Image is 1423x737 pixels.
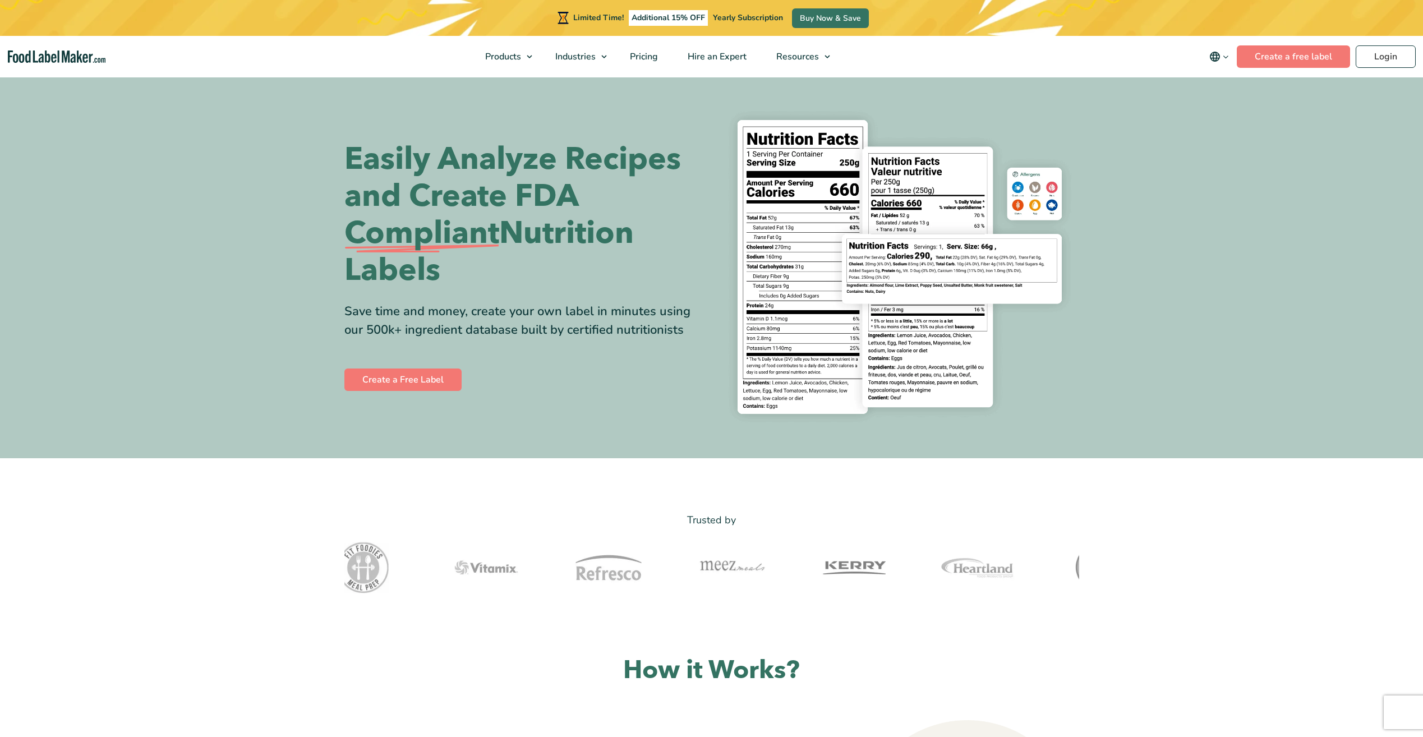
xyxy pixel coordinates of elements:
[344,512,1079,528] p: Trusted by
[482,50,522,63] span: Products
[792,8,869,28] a: Buy Now & Save
[773,50,820,63] span: Resources
[344,141,703,289] h1: Easily Analyze Recipes and Create FDA Nutrition Labels
[713,12,783,23] span: Yearly Subscription
[627,50,659,63] span: Pricing
[344,302,703,339] div: Save time and money, create your own label in minutes using our 500k+ ingredient database built b...
[552,50,597,63] span: Industries
[344,654,1079,687] h2: How it Works?
[762,36,836,77] a: Resources
[629,10,708,26] span: Additional 15% OFF
[1237,45,1350,68] a: Create a free label
[673,36,759,77] a: Hire an Expert
[344,215,499,252] span: Compliant
[541,36,613,77] a: Industries
[615,36,670,77] a: Pricing
[684,50,748,63] span: Hire an Expert
[471,36,538,77] a: Products
[1356,45,1416,68] a: Login
[573,12,624,23] span: Limited Time!
[344,368,462,391] a: Create a Free Label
